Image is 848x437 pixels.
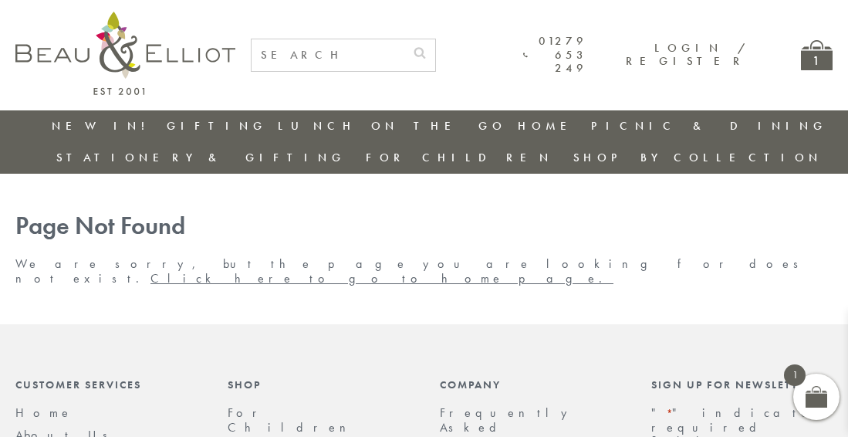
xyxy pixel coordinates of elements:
a: Login / Register [626,40,747,69]
a: 1 [801,40,833,70]
span: 1 [784,364,806,386]
a: Picnic & Dining [591,118,827,134]
div: Shop [228,378,409,391]
a: For Children [228,405,358,435]
a: Click here to go to home page. [150,270,613,286]
a: Gifting [167,118,267,134]
a: Lunch On The Go [278,118,506,134]
div: Company [440,378,621,391]
h1: Page Not Found [15,212,833,241]
a: Home [518,118,579,134]
div: Customer Services [15,378,197,391]
a: 01279 653 249 [523,35,587,75]
img: logo [15,12,235,95]
a: Shop by collection [573,150,823,165]
a: New in! [52,118,155,134]
div: Sign up for newsletters [651,378,833,391]
a: Home [15,405,73,421]
a: Stationery & Gifting [56,150,346,165]
input: SEARCH [252,39,404,71]
a: For Children [366,150,553,165]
